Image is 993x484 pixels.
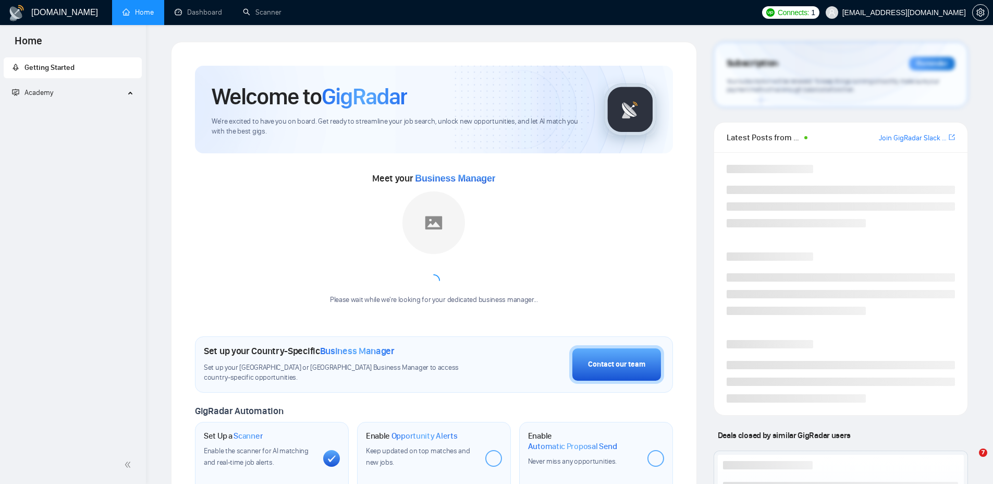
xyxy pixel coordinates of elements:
span: Enable the scanner for AI matching and real-time job alerts. [204,446,309,467]
span: Connects: [778,7,809,18]
span: GigRadar Automation [195,405,283,417]
span: Keep updated on top matches and new jobs. [366,446,470,467]
span: Subscription [727,55,778,72]
span: Deals closed by similar GigRadar users [714,426,855,444]
span: 7 [979,449,987,457]
div: Contact our team [588,359,645,370]
button: Contact our team [569,345,664,384]
span: Home [6,33,51,55]
span: 1 [811,7,815,18]
span: We're excited to have you on board. Get ready to streamline your job search, unlock new opportuni... [212,117,587,137]
span: export [949,133,955,141]
h1: Set up your Country-Specific [204,345,395,357]
span: GigRadar [322,82,407,111]
span: Academy [24,88,53,97]
div: Reminder [909,57,955,70]
span: loading [427,274,440,287]
span: setting [973,8,988,17]
h1: Enable [366,431,458,441]
span: user [828,9,836,16]
button: setting [972,4,989,21]
iframe: Intercom live chat [958,449,983,474]
span: Automatic Proposal Send [528,441,617,452]
a: dashboardDashboard [175,8,222,17]
a: setting [972,8,989,17]
a: homeHome [122,8,154,17]
span: Business Manager [320,345,395,357]
span: Scanner [234,431,263,441]
span: Opportunity Alerts [391,431,458,441]
img: logo [8,5,25,21]
span: Business Manager [415,173,495,184]
span: Meet your [372,173,495,184]
span: Getting Started [24,63,75,72]
img: placeholder.png [402,191,465,254]
div: Please wait while we're looking for your dedicated business manager... [324,295,544,305]
a: searchScanner [243,8,281,17]
a: Join GigRadar Slack Community [879,132,947,144]
img: upwork-logo.png [766,8,775,17]
span: Latest Posts from the GigRadar Community [727,131,801,144]
span: Academy [12,88,53,97]
a: export [949,132,955,142]
h1: Set Up a [204,431,263,441]
li: Getting Started [4,57,142,78]
span: Your subscription will be renewed. To keep things running smoothly, make sure your payment method... [727,77,939,94]
h1: Enable [528,431,639,451]
span: Set up your [GEOGRAPHIC_DATA] or [GEOGRAPHIC_DATA] Business Manager to access country-specific op... [204,363,480,383]
h1: Welcome to [212,82,407,111]
img: gigradar-logo.png [604,83,656,136]
span: Never miss any opportunities. [528,457,617,466]
span: fund-projection-screen [12,89,19,96]
span: rocket [12,64,19,71]
span: double-left [124,459,134,470]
